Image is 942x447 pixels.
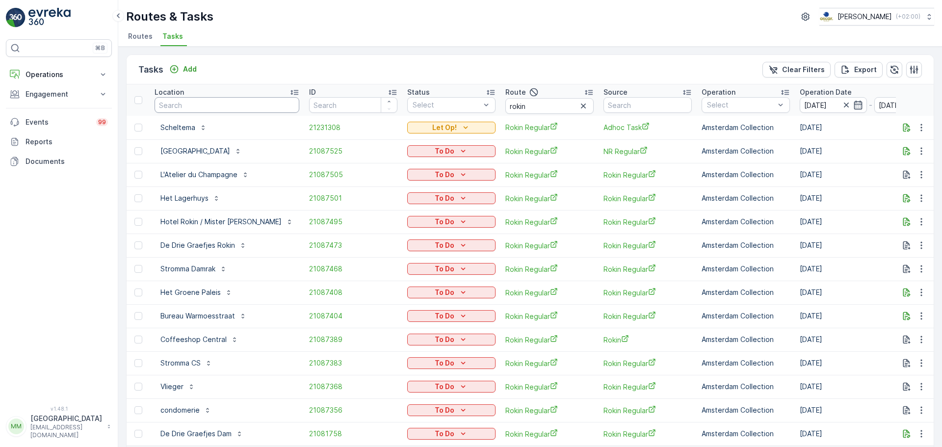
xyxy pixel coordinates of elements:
a: Rokin Regular [505,382,594,392]
p: Location [155,87,184,97]
p: ( +02:00 ) [896,13,920,21]
button: To Do [407,216,496,228]
a: Rokin Regular [505,193,594,204]
a: 21087368 [309,382,397,392]
td: Amsterdam Collection [697,304,795,328]
p: Select [413,100,480,110]
span: Rokin Regular [603,217,692,227]
a: Rokin Regular [505,311,594,321]
button: De Drie Graefjes Rokin [155,237,253,253]
p: To Do [435,335,454,344]
a: Rokin Regular [603,240,692,251]
p: To Do [435,288,454,297]
button: condomerie [155,402,217,418]
p: [GEOGRAPHIC_DATA] [160,146,230,156]
input: dd/mm/yyyy [800,97,867,113]
p: [EMAIL_ADDRESS][DOMAIN_NAME] [30,423,102,439]
button: To Do [407,239,496,251]
button: Export [835,62,883,78]
button: To Do [407,192,496,204]
a: Rokin Regular [603,358,692,368]
a: 21087389 [309,335,397,344]
div: Toggle Row Selected [134,241,142,249]
span: Rokin Regular [603,429,692,439]
p: Engagement [26,89,92,99]
a: Rokin Regular [505,288,594,298]
a: Adhoc Task [603,122,692,132]
span: 21087525 [309,146,397,156]
button: To Do [407,145,496,157]
a: Rokin Regular [505,429,594,439]
a: Rokin Regular [603,264,692,274]
button: Stromma Damrak [155,261,233,277]
div: Toggle Row Selected [134,359,142,367]
p: To Do [435,264,454,274]
p: Source [603,87,628,97]
p: [GEOGRAPHIC_DATA] [30,414,102,423]
a: Rokin [603,335,692,345]
p: Tasks [138,63,163,77]
span: v 1.48.1 [6,406,112,412]
button: To Do [407,287,496,298]
a: Rokin Regular [505,146,594,157]
p: - [869,99,872,111]
input: dd/mm/yyyy [874,97,942,113]
span: Rokin Regular [603,288,692,298]
button: Het Groene Paleis [155,285,238,300]
span: 21087473 [309,240,397,250]
button: Clear Filters [762,62,831,78]
a: Rokin Regular [505,217,594,227]
span: NR Regular [603,146,692,157]
div: MM [8,419,24,434]
p: Export [854,65,877,75]
span: 21087495 [309,217,397,227]
span: Routes [128,31,153,41]
img: basis-logo_rgb2x.png [819,11,834,22]
p: To Do [435,146,454,156]
td: Amsterdam Collection [697,163,795,186]
span: Rokin Regular [505,405,594,416]
button: To Do [407,169,496,181]
td: Amsterdam Collection [697,375,795,398]
p: condomerie [160,405,200,415]
p: ⌘B [95,44,105,52]
a: 21087404 [309,311,397,321]
a: Events99 [6,112,112,132]
span: Rokin Regular [505,264,594,274]
span: Tasks [162,31,183,41]
a: Rokin Regular [603,193,692,204]
td: Amsterdam Collection [697,398,795,422]
button: Let Op! [407,122,496,133]
button: L'Atelier du Champagne [155,167,255,183]
a: 21087356 [309,405,397,415]
div: Toggle Row Selected [134,171,142,179]
span: Rokin Regular [603,382,692,392]
input: Search [309,97,397,113]
button: Engagement [6,84,112,104]
td: Amsterdam Collection [697,351,795,375]
button: Coffeeshop Central [155,332,244,347]
p: De Drie Graefjes Rokin [160,240,235,250]
a: Rokin Regular [603,405,692,416]
p: Operation Date [800,87,852,97]
button: Operations [6,65,112,84]
a: 21087408 [309,288,397,297]
a: Rokin Regular [603,311,692,321]
a: 21081758 [309,429,397,439]
span: Rokin Regular [603,170,692,180]
div: Toggle Row Selected [134,218,142,226]
button: To Do [407,381,496,393]
a: Rokin Regular [505,240,594,251]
